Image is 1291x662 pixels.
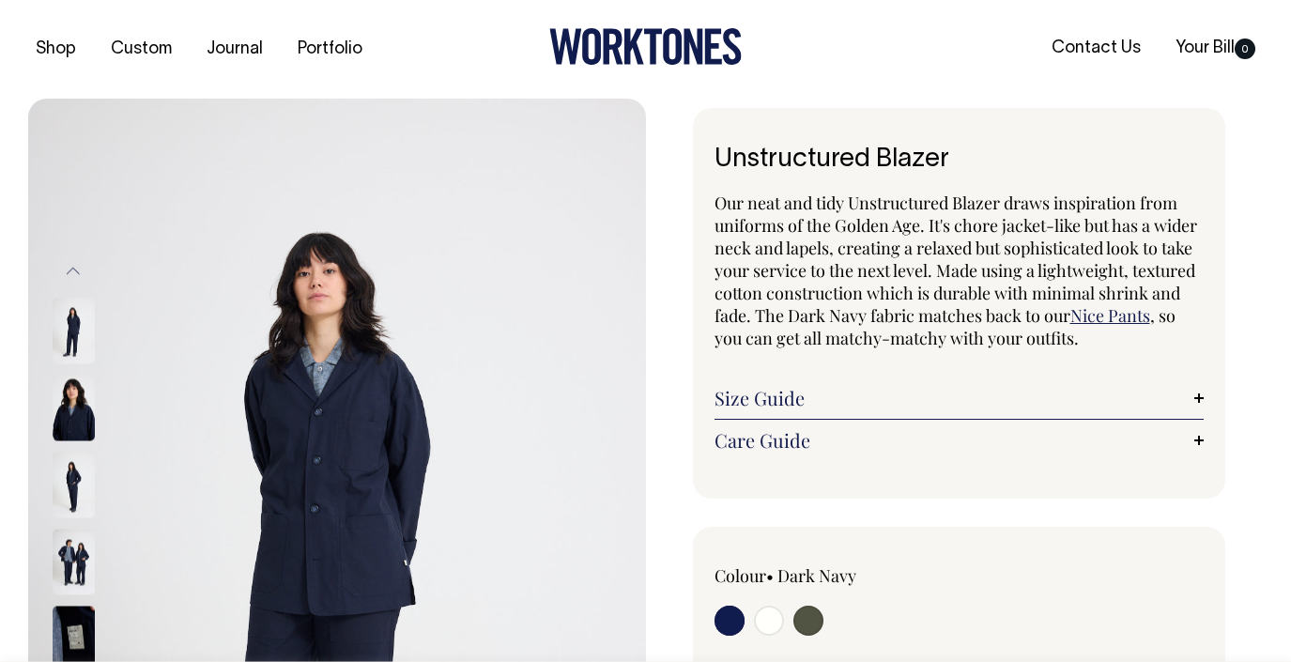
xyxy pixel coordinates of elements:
[59,251,87,293] button: Previous
[290,34,370,65] a: Portfolio
[715,387,1205,409] a: Size Guide
[1044,33,1148,64] a: Contact Us
[1168,33,1263,64] a: Your Bill0
[777,564,856,587] label: Dark Navy
[53,529,95,594] img: dark-navy
[103,34,179,65] a: Custom
[53,452,95,517] img: dark-navy
[715,146,1205,175] h1: Unstructured Blazer
[199,34,270,65] a: Journal
[28,34,84,65] a: Shop
[715,192,1197,327] span: Our neat and tidy Unstructured Blazer draws inspiration from uniforms of the Golden Age. It's cho...
[1070,304,1150,327] a: Nice Pants
[715,429,1205,452] a: Care Guide
[53,298,95,363] img: dark-navy
[715,304,1176,349] span: , so you can get all matchy-matchy with your outfits.
[53,375,95,440] img: dark-navy
[766,564,774,587] span: •
[1235,38,1255,59] span: 0
[715,564,911,587] div: Colour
